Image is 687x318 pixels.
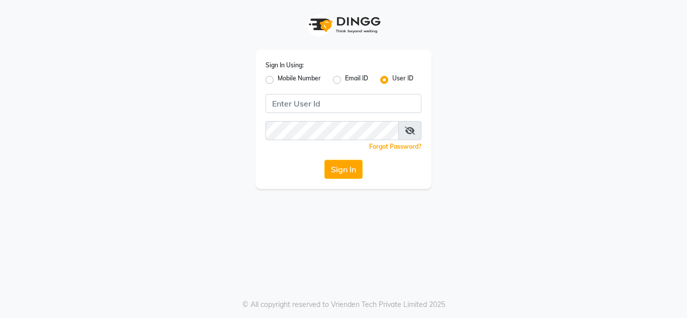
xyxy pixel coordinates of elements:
a: Forgot Password? [369,143,421,150]
input: Username [266,121,399,140]
img: logo1.svg [303,10,384,40]
input: Username [266,94,421,113]
label: Mobile Number [278,74,321,86]
label: User ID [392,74,413,86]
label: Email ID [345,74,368,86]
label: Sign In Using: [266,61,304,70]
button: Sign In [324,160,363,179]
